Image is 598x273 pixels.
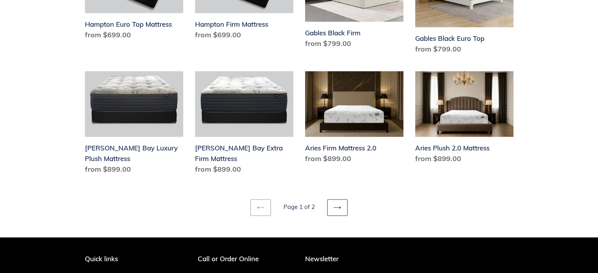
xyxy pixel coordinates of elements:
[85,71,183,178] a: Chadwick Bay Luxury Plush Mattress
[415,71,513,167] a: Aries Plush 2.0 Mattress
[272,203,326,212] li: Page 1 of 2
[85,255,166,263] p: Quick links
[305,255,513,263] p: Newsletter
[305,71,403,167] a: Aries Firm Mattress 2.0
[195,71,293,178] a: Chadwick Bay Extra Firm Mattress
[198,255,293,263] p: Call or Order Online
